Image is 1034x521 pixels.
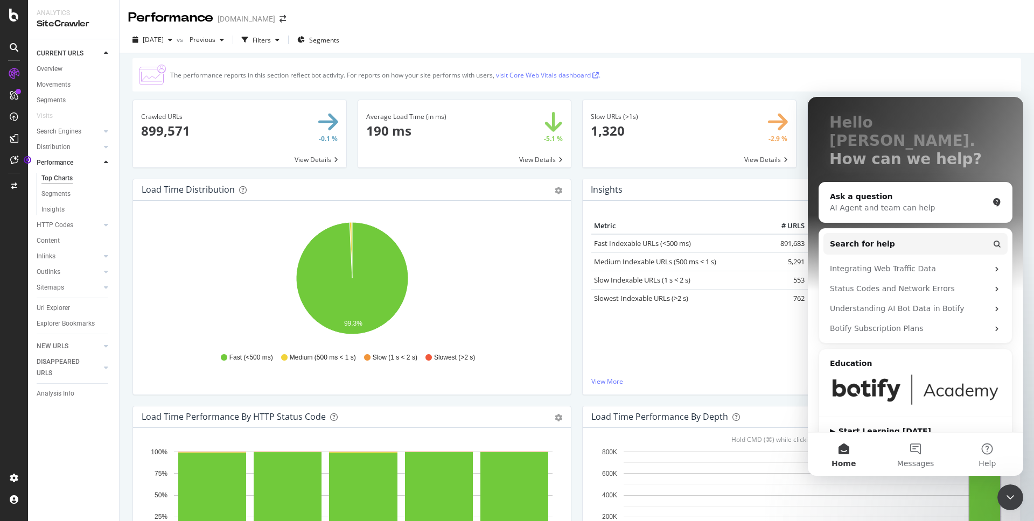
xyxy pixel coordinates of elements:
iframe: Intercom live chat [997,484,1023,510]
div: Performance [37,157,73,168]
div: Overview [37,64,62,75]
a: Medium Indexable URLs (500 ms < 1 s) [594,257,716,266]
text: 50% [155,491,167,499]
a: Sitemaps [37,282,101,293]
div: The performance reports in this section reflect bot activity. For reports on how your site perfor... [170,71,600,80]
div: Visits [37,110,53,122]
a: Distribution [37,142,101,153]
div: Distribution [37,142,71,153]
div: Movements [37,79,71,90]
text: 25% [155,513,167,520]
a: Analysis Info [37,388,111,399]
td: 553 [764,271,807,289]
td: -0.4 % [807,234,861,253]
div: Search Engines [37,126,81,137]
a: Fast Indexable URLs (<500 ms) [594,238,691,248]
span: Fast (<500 ms) [229,353,273,362]
a: visit Core Web Vitals dashboard . [496,71,600,80]
div: Insights [41,204,65,215]
a: Segments [41,188,111,200]
span: Slowest (>2 s) [434,353,475,362]
div: Load Time Performance by Depth [591,411,728,422]
button: Previous [185,31,228,48]
a: Visits [37,110,64,122]
div: Load Time Performance by HTTP Status Code [142,411,326,422]
div: gear [555,414,562,421]
div: Performance [128,9,213,27]
span: Medium (500 ms < 1 s) [290,353,356,362]
th: Metric [591,218,764,234]
td: +10.0 % [807,289,861,307]
a: Segments [37,95,111,106]
button: [DATE] [128,31,177,48]
th: Change [807,218,861,234]
h4: Insights [591,182,623,197]
span: Slow (1 s < 2 s) [373,353,417,362]
text: 75% [155,470,167,477]
a: HTTP Codes [37,220,101,231]
div: gear [555,187,562,194]
text: 600K [602,470,617,477]
td: +56.9 % [807,252,861,271]
div: Sitemaps [37,282,64,293]
span: 2025 Aug. 11th [143,35,164,44]
text: 800K [602,448,617,456]
td: -16.6 % [807,271,861,289]
div: Tooltip anchor [23,155,32,165]
a: Explorer Bookmarks [37,318,111,329]
td: 5,291 [764,252,807,271]
div: Analytics [37,9,110,18]
a: NEW URLS [37,341,101,352]
div: HTTP Codes [37,220,73,231]
svg: A chart. [142,218,562,343]
iframe: Intercom live chat [808,97,1023,476]
div: Analysis Info [37,388,74,399]
a: DISAPPEARED URLS [37,356,101,379]
img: CjTTJyXI.png [139,65,166,85]
td: 891,683 [764,234,807,253]
a: Top Charts [41,173,111,184]
button: Filters [237,31,284,48]
div: Outlinks [37,266,60,278]
button: Segments [293,31,344,48]
td: 762 [764,289,807,307]
div: Inlinks [37,251,55,262]
a: Overview [37,64,111,75]
div: CURRENT URLS [37,48,83,59]
div: SiteCrawler [37,18,110,30]
span: Segments [309,36,339,45]
a: Content [37,235,111,247]
div: Content [37,235,60,247]
div: arrow-right-arrow-left [280,15,286,23]
div: Top Charts [41,173,73,184]
div: NEW URLS [37,341,68,352]
div: Filters [253,36,271,45]
a: Slowest Indexable URLs (>2 s) [594,293,688,303]
span: vs [177,35,185,44]
a: Performance [37,157,101,168]
a: Url Explorer [37,302,111,314]
a: Movements [37,79,111,90]
text: 200K [602,513,617,520]
div: [DOMAIN_NAME] [218,13,275,24]
th: # URLS [764,218,807,234]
